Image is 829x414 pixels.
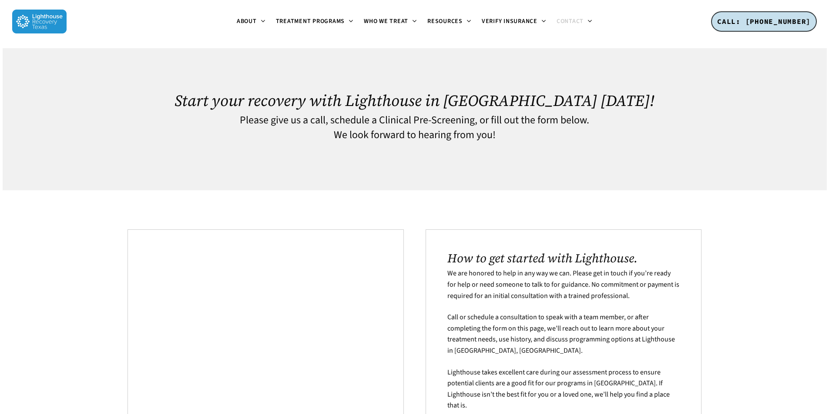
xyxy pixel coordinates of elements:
[447,268,679,300] span: We are honored to help in any way we can. Please get in touch if you’re ready for help or need so...
[477,18,551,25] a: Verify Insurance
[551,18,597,25] a: Contact
[447,312,679,367] p: Call or schedule a consultation to speak with a team member, or after completing the form on this...
[232,18,271,25] a: About
[276,17,345,26] span: Treatment Programs
[422,18,477,25] a: Resources
[447,251,679,265] h2: How to get started with Lighthouse.
[359,18,422,25] a: Who We Treat
[447,368,670,411] span: Lighthouse takes excellent care during our assessment process to ensure potential clients are a g...
[12,10,67,33] img: Lighthouse Recovery Texas
[237,17,257,26] span: About
[271,18,359,25] a: Treatment Programs
[128,92,701,109] h1: Start your recovery with Lighthouse in [GEOGRAPHIC_DATA] [DATE]!
[557,17,584,26] span: Contact
[364,17,408,26] span: Who We Treat
[717,17,811,26] span: CALL: [PHONE_NUMBER]
[427,17,463,26] span: Resources
[711,11,817,32] a: CALL: [PHONE_NUMBER]
[128,115,701,126] h4: Please give us a call, schedule a Clinical Pre-Screening, or fill out the form below.
[482,17,537,26] span: Verify Insurance
[128,129,701,141] h4: We look forward to hearing from you!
